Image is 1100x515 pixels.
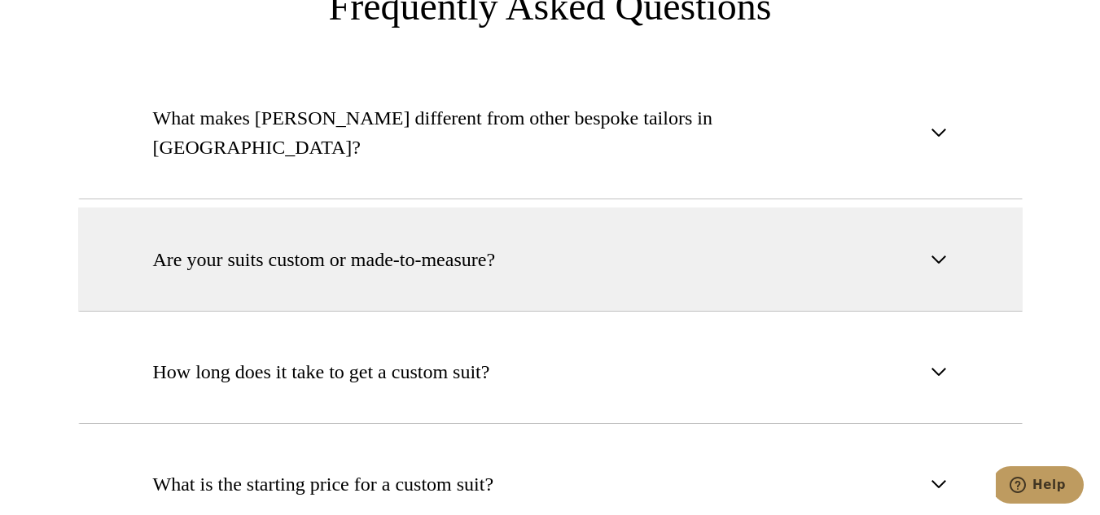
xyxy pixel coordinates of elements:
[153,103,921,162] span: What makes [PERSON_NAME] different from other bespoke tailors in [GEOGRAPHIC_DATA]?
[153,357,490,386] span: How long does it take to get a custom suit?
[78,66,1023,199] button: What makes [PERSON_NAME] different from other bespoke tailors in [GEOGRAPHIC_DATA]?
[996,466,1084,507] iframe: Opens a widget where you can chat to one of our agents
[78,207,1023,312] button: Are your suits custom or made-to-measure?
[153,245,496,274] span: Are your suits custom or made-to-measure?
[78,320,1023,424] button: How long does it take to get a custom suit?
[153,469,494,499] span: What is the starting price for a custom suit?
